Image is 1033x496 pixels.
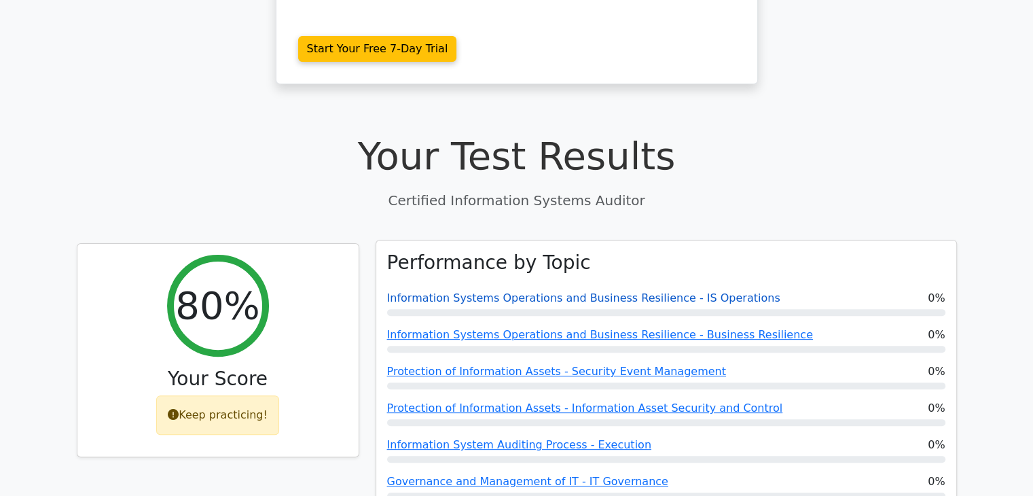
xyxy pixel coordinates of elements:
[387,438,651,451] a: Information System Auditing Process - Execution
[387,251,591,274] h3: Performance by Topic
[175,283,259,328] h2: 80%
[928,327,945,343] span: 0%
[387,365,726,378] a: Protection of Information Assets - Security Event Management
[387,402,783,414] a: Protection of Information Assets - Information Asset Security and Control
[156,395,279,435] div: Keep practicing!
[88,368,348,391] h3: Your Score
[298,36,457,62] a: Start Your Free 7-Day Trial
[387,291,780,304] a: Information Systems Operations and Business Resilience - IS Operations
[928,400,945,417] span: 0%
[928,364,945,380] span: 0%
[387,328,813,341] a: Information Systems Operations and Business Resilience - Business Resilience
[77,190,957,211] p: Certified Information Systems Auditor
[928,290,945,306] span: 0%
[928,474,945,490] span: 0%
[77,133,957,179] h1: Your Test Results
[928,437,945,453] span: 0%
[387,475,668,488] a: Governance and Management of IT - IT Governance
